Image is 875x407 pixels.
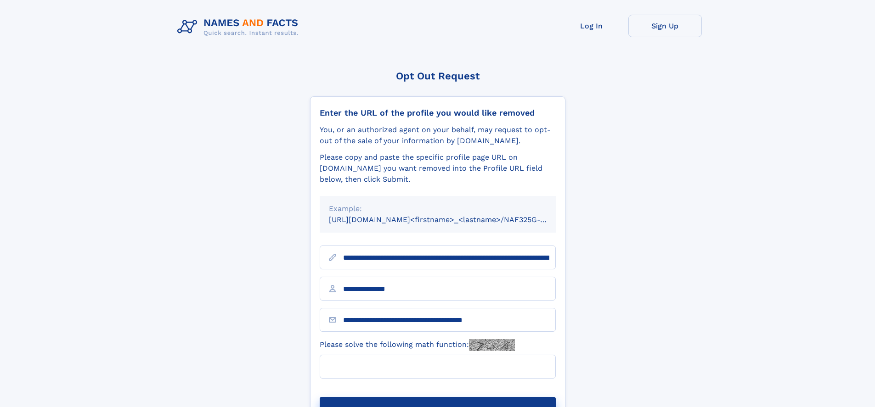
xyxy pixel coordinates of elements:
[320,339,515,351] label: Please solve the following math function:
[310,70,565,82] div: Opt Out Request
[174,15,306,39] img: Logo Names and Facts
[329,203,547,214] div: Example:
[320,152,556,185] div: Please copy and paste the specific profile page URL on [DOMAIN_NAME] you want removed into the Pr...
[320,124,556,146] div: You, or an authorized agent on your behalf, may request to opt-out of the sale of your informatio...
[320,108,556,118] div: Enter the URL of the profile you would like removed
[555,15,628,37] a: Log In
[329,215,573,224] small: [URL][DOMAIN_NAME]<firstname>_<lastname>/NAF325G-xxxxxxxx
[628,15,702,37] a: Sign Up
